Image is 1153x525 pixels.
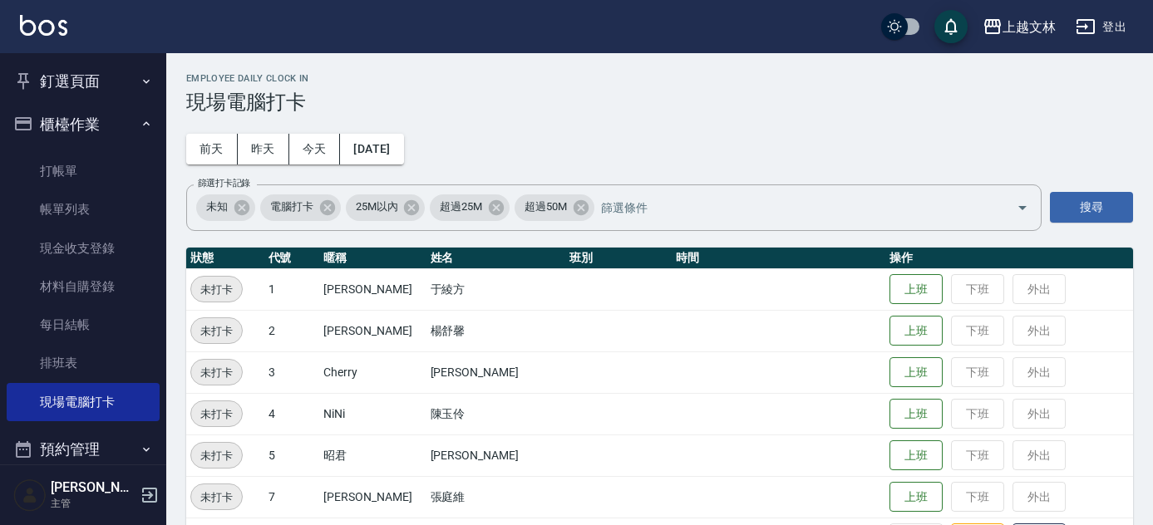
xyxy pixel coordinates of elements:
span: 未打卡 [191,281,242,298]
button: 上班 [889,316,943,346]
span: 未打卡 [191,447,242,464]
td: 7 [264,476,320,518]
div: 超過50M [515,194,594,221]
button: 前天 [186,134,238,164]
th: 代號 [264,248,320,269]
span: 未打卡 [191,488,242,506]
div: 電腦打卡 [260,194,341,221]
button: 上班 [889,274,943,305]
span: 未打卡 [191,364,242,381]
th: 狀態 [186,248,264,269]
img: Person [13,478,47,512]
button: [DATE] [340,134,403,164]
div: 超過25M [430,194,510,221]
span: 25M以內 [346,199,408,215]
td: [PERSON_NAME] [426,351,565,393]
td: [PERSON_NAME] [319,476,426,518]
td: NiNi [319,393,426,434]
td: [PERSON_NAME] [319,268,426,310]
a: 每日結帳 [7,306,160,344]
a: 現金收支登錄 [7,229,160,267]
button: 昨天 [238,134,289,164]
th: 時間 [672,248,885,269]
td: 2 [264,310,320,351]
span: 超過50M [515,199,577,215]
span: 超過25M [430,199,492,215]
td: Cherry [319,351,426,393]
td: 5 [264,434,320,476]
a: 排班表 [7,344,160,382]
td: 陳玉伶 [426,393,565,434]
p: 主管 [51,496,136,511]
td: 于綾方 [426,268,565,310]
span: 電腦打卡 [260,199,323,215]
th: 操作 [885,248,1133,269]
th: 姓名 [426,248,565,269]
img: Logo [20,15,67,36]
a: 現場電腦打卡 [7,383,160,421]
td: [PERSON_NAME] [426,434,565,476]
div: 未知 [196,194,255,221]
button: 今天 [289,134,341,164]
div: 上越文林 [1003,17,1056,37]
button: save [934,10,968,43]
button: 上班 [889,482,943,513]
a: 打帳單 [7,152,160,190]
input: 篩選條件 [597,193,988,222]
h2: Employee Daily Clock In [186,73,1133,84]
td: 4 [264,393,320,434]
td: 楊舒馨 [426,310,565,351]
span: 未打卡 [191,322,242,340]
button: 預約管理 [7,428,160,471]
button: 上班 [889,440,943,471]
span: 未打卡 [191,405,242,423]
button: 上班 [889,357,943,388]
td: 張庭維 [426,476,565,518]
td: 昭君 [319,434,426,476]
button: 櫃檯作業 [7,103,160,146]
label: 篩選打卡記錄 [198,177,250,189]
td: 1 [264,268,320,310]
span: 未知 [196,199,238,215]
th: 班別 [565,248,672,269]
h3: 現場電腦打卡 [186,91,1133,114]
th: 暱稱 [319,248,426,269]
a: 材料自購登錄 [7,267,160,306]
h5: [PERSON_NAME] [51,479,136,496]
button: 登出 [1069,12,1133,42]
div: 25M以內 [346,194,426,221]
td: 3 [264,351,320,393]
button: 搜尋 [1050,192,1133,223]
button: 釘選頁面 [7,60,160,103]
a: 帳單列表 [7,190,160,228]
button: 上班 [889,399,943,429]
button: 上越文林 [976,10,1062,44]
button: Open [1009,194,1036,221]
td: [PERSON_NAME] [319,310,426,351]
